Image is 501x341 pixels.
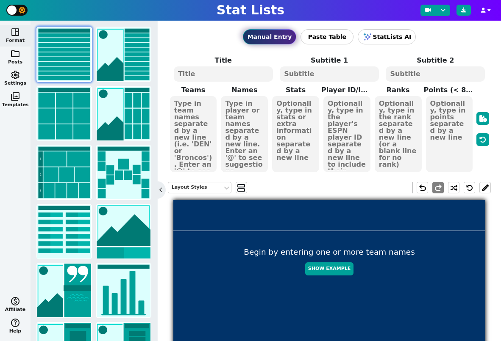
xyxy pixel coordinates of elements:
[373,85,424,95] label: Ranks
[97,87,150,140] img: grid with image
[424,85,475,95] label: Points (< 8 teams)
[417,182,428,193] button: undo
[97,27,150,81] img: list with image
[219,85,270,95] label: Names
[358,29,416,44] button: StatLists AI
[10,91,20,102] span: photo_library
[37,87,91,140] img: grid
[432,182,444,193] button: redo
[37,146,91,199] img: tier
[305,262,353,275] button: Show Example
[97,205,150,258] img: matchup
[433,183,443,193] span: redo
[321,85,373,95] label: Player ID/Image URL
[10,27,20,37] span: space_dashboard
[170,55,276,66] label: Title
[37,264,91,317] img: news/quote
[37,205,91,258] img: scores
[10,49,20,59] span: folder
[97,146,150,199] img: bracket
[10,70,20,80] span: settings
[217,3,284,18] h1: Stat Lists
[301,29,353,44] button: Paste Table
[173,246,485,279] div: Begin by entering one or more team names
[417,183,428,193] span: undo
[37,27,91,81] img: list
[172,184,219,191] div: Layout Styles
[97,264,150,317] img: chart
[382,55,488,66] label: Subtitle 2
[10,318,20,328] span: help
[168,85,219,95] label: Teams
[10,296,20,306] span: monetization_on
[243,29,297,44] button: Manual Entry
[270,85,321,95] label: Stats
[276,55,382,66] label: Subtitle 1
